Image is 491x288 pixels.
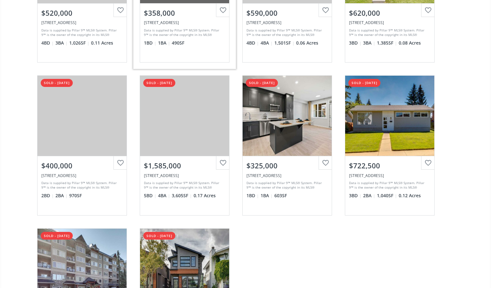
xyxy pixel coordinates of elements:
div: $400,000 [41,161,123,171]
span: 0.12 Acres [399,192,421,199]
a: sold - [DATE]$325,000[STREET_ADDRESS]Data is supplied by Pillar 9™ MLS® System. Pillar 9™ is the ... [236,69,338,222]
div: $520,000 [41,8,123,18]
div: 80 Greenbriar Place NW #2309, Calgary, AB T3B 5P3 [246,173,328,178]
span: 4 BA [261,40,273,46]
span: 3 BD [349,40,362,46]
span: 5 BD [144,192,156,199]
span: 603 SF [274,192,287,199]
span: 3 BA [55,40,68,46]
span: 3,605 SF [172,192,192,199]
span: 2 BA [55,192,68,199]
div: Data is supplied by Pillar 9™ MLS® System. Pillar 9™ is the owner of the copyright in its MLS® Sy... [41,28,121,38]
div: Data is supplied by Pillar 9™ MLS® System. Pillar 9™ is the owner of the copyright in its MLS® Sy... [246,28,326,38]
span: 490 SF [172,40,184,46]
div: $325,000 [246,161,328,171]
span: 4 BD [246,40,259,46]
div: 5615 Lodge Crescent SW, Calgary, AB T3E 5Y8 [349,173,430,178]
div: Data is supplied by Pillar 9™ MLS® System. Pillar 9™ is the owner of the copyright in its MLS® Sy... [246,181,326,190]
div: 4307 Dovercrest Drive SE, Calgary, AB T2B 1X6 [41,20,123,25]
span: 3 BD [349,192,362,199]
span: 4 BA [158,192,170,199]
div: Data is supplied by Pillar 9™ MLS® System. Pillar 9™ is the owner of the copyright in its MLS® Sy... [349,181,429,190]
span: 0.11 Acres [91,40,113,46]
span: 1 BD [246,192,259,199]
span: 2 BD [41,192,54,199]
span: 1 BA [158,40,170,46]
span: 2 BA [363,192,375,199]
div: $590,000 [246,8,328,18]
div: Data is supplied by Pillar 9™ MLS® System. Pillar 9™ is the owner of the copyright in its MLS® Sy... [144,28,224,38]
span: 1,040 SF [377,192,397,199]
span: 4 BD [41,40,54,46]
div: $358,000 [144,8,225,18]
div: Data is supplied by Pillar 9™ MLS® System. Pillar 9™ is the owner of the copyright in its MLS® Sy... [144,181,224,190]
div: Data is supplied by Pillar 9™ MLS® System. Pillar 9™ is the owner of the copyright in its MLS® Sy... [41,181,121,190]
div: $1,585,000 [144,161,225,171]
span: 3 BA [363,40,375,46]
span: 1,385 SF [377,40,397,46]
div: 122 Mahogany Centre SE #508, Calgary, AB T2M 1J3 [144,20,225,25]
div: 113 Tusslewood Heights NW, Calgary, AB T3L 2M7 [144,173,225,178]
div: Data is supplied by Pillar 9™ MLS® System. Pillar 9™ is the owner of the copyright in its MLS® Sy... [349,28,429,38]
span: 0.06 Acres [296,40,318,46]
a: sold - [DATE]$722,500[STREET_ADDRESS]Data is supplied by Pillar 9™ MLS® System. Pillar 9™ is the ... [338,69,441,222]
span: 1 BD [144,40,156,46]
div: 20 Royal Birch Park NW, Calgary, AB T3G 0B8 [349,20,430,25]
div: 10329 Cityscape Drive NE, Calgary, AB T3N 1E2 [246,20,328,25]
a: sold - [DATE]$1,585,000[STREET_ADDRESS]Data is supplied by Pillar 9™ MLS® System. Pillar 9™ is th... [133,69,236,222]
span: 1,026 SF [69,40,89,46]
span: 970 SF [69,192,82,199]
span: 1,501 SF [274,40,295,46]
span: 1 BA [261,192,273,199]
span: 0.17 Acres [194,192,216,199]
span: 0.08 Acres [399,40,421,46]
div: 7451 Springbank Boulevard SW #2301, Calgary, AB T3H 4K5 [41,173,123,178]
div: $722,500 [349,161,430,171]
a: sold - [DATE]$400,000[STREET_ADDRESS]Data is supplied by Pillar 9™ MLS® System. Pillar 9™ is the ... [31,69,133,222]
div: $620,000 [349,8,430,18]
